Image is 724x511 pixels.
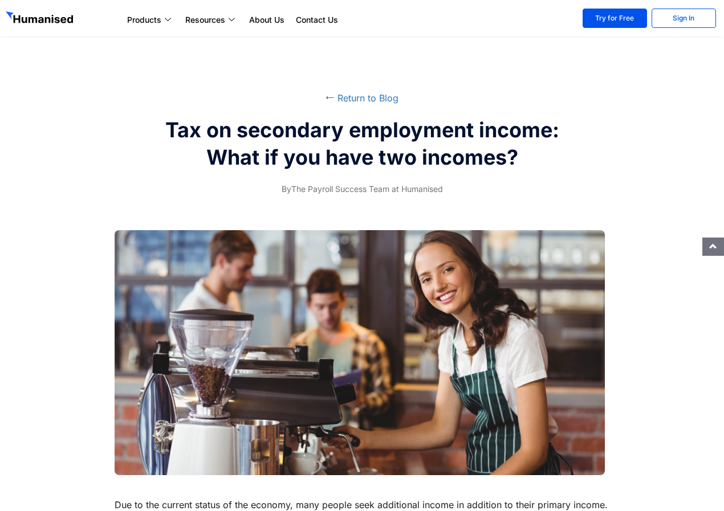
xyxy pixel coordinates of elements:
a: Sign In [652,9,716,28]
img: Tax on secondary employment income: what if you have two incomes? [115,230,605,475]
h2: Tax on secondary employment income: What if you have two incomes? [148,116,576,171]
span: The Payroll Success Team at Humanised [282,182,443,196]
span: By [282,184,291,194]
a: Contact Us [290,13,344,27]
a: About Us [243,13,290,27]
img: GetHumanised Logo [6,11,75,26]
a: Resources [180,13,243,27]
a: Try for Free [583,9,647,28]
a: Products [121,13,180,27]
a: ⭠ Return to Blog [326,92,398,104]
